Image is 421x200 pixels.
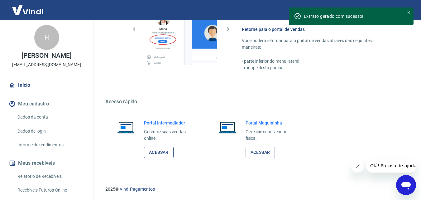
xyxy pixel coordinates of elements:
[15,170,86,183] a: Relatório de Recebíveis
[15,111,86,124] a: Dados da conta
[7,156,86,170] button: Meus recebíveis
[352,160,364,173] iframe: Fechar mensagem
[242,58,391,65] p: - parte inferior do menu lateral
[396,175,416,195] iframe: Botão para abrir a janela de mensagens
[246,129,297,142] p: Gerencie suas vendas física.
[22,52,71,59] p: [PERSON_NAME]
[242,37,391,51] p: Você poderá retornar para o portal de vendas através das seguintes maneiras:
[242,65,391,71] p: - rodapé desta página
[7,97,86,111] button: Meu cadastro
[15,125,86,138] a: Dados de login
[242,26,391,32] h6: Retorne para o portal de vendas
[246,120,297,126] h6: Portal Maquininha
[12,61,81,68] p: [EMAIL_ADDRESS][DOMAIN_NAME]
[144,147,174,158] a: Acessar
[34,25,59,50] div: H
[15,184,86,197] a: Recebíveis Futuros Online
[144,120,196,126] h6: Portal Intermediador
[105,186,406,193] p: 2025 ©
[7,78,86,92] a: Início
[120,187,155,192] a: Vindi Pagamentos
[7,0,48,19] img: Vindi
[144,129,196,142] p: Gerencie suas vendas online.
[105,99,406,105] h5: Acesso rápido
[304,13,399,19] div: Extrato gerado com sucesso!
[366,159,416,173] iframe: Mensagem da empresa
[15,139,86,151] a: Informe de rendimentos
[4,4,52,9] span: Olá! Precisa de ajuda?
[246,147,275,158] a: Acessar
[113,120,139,135] img: Imagem de um notebook aberto
[214,120,241,135] img: Imagem de um notebook aberto
[391,4,414,16] button: Sair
